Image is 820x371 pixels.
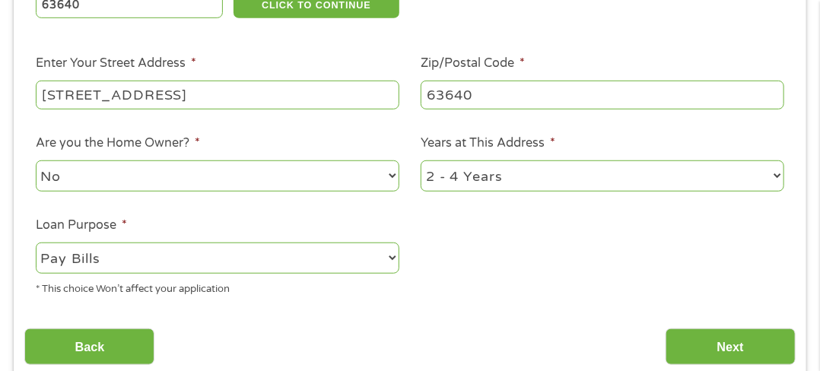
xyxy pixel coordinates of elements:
input: 1 Main Street [36,81,399,109]
input: Next [666,328,796,366]
label: Are you the Home Owner? [36,135,200,151]
label: Years at This Address [421,135,555,151]
input: Back [24,328,154,366]
label: Zip/Postal Code [421,55,525,71]
div: * This choice Won’t affect your application [36,276,399,296]
label: Enter Your Street Address [36,55,196,71]
label: Loan Purpose [36,217,127,233]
